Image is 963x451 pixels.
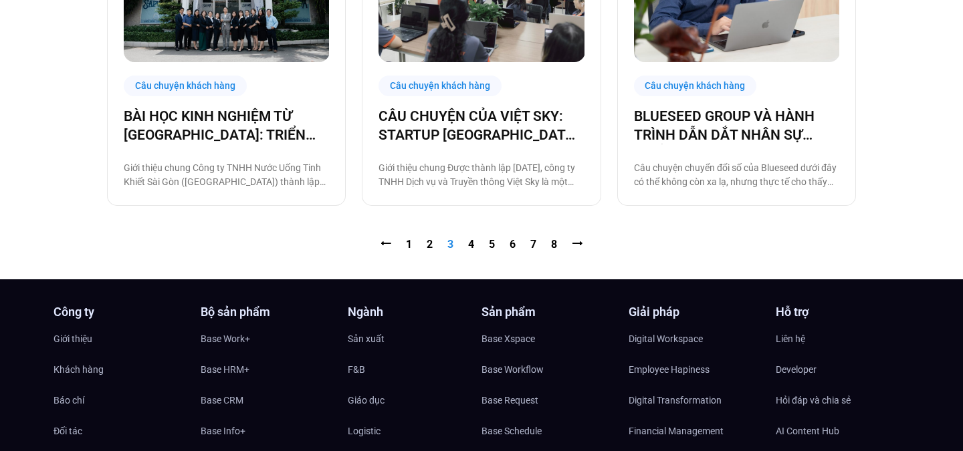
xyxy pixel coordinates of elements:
a: ⭢ [572,238,582,251]
span: Employee Hapiness [629,359,710,380]
span: Liên hệ [776,329,805,349]
h4: Bộ sản phẩm [201,306,334,318]
p: Câu chuyện chuyển đổi số của Blueseed dưới đây có thể không còn xa lạ, nhưng thực tế cho thấy nó ... [634,161,839,189]
a: Sản xuất [348,329,481,349]
div: Câu chuyện khách hàng [379,76,502,96]
a: 7 [530,238,536,251]
a: Digital Transformation [629,390,762,410]
a: 5 [489,238,495,251]
span: Base Work+ [201,329,250,349]
a: Base HRM+ [201,359,334,380]
a: 8 [551,238,557,251]
h4: Hỗ trợ [776,306,909,318]
a: Liên hệ [776,329,909,349]
span: Giáo dục [348,390,385,410]
div: Câu chuyện khách hàng [124,76,247,96]
span: 3 [447,238,453,251]
a: 4 [468,238,474,251]
span: Giới thiệu [53,329,92,349]
span: Developer [776,359,817,380]
a: Khách hàng [53,359,187,380]
span: AI Content Hub [776,421,839,441]
p: Giới thiệu chung Được thành lập [DATE], công ty TNHH Dịch vụ và Truyền thông Việt Sky là một agen... [379,161,584,189]
span: Hỏi đáp và chia sẻ [776,390,851,410]
span: Base Workflow [481,359,544,380]
span: Base Request [481,390,538,410]
span: Base Xspace [481,329,535,349]
span: Báo chí [53,390,84,410]
span: Sản xuất [348,329,385,349]
a: BLUESEED GROUP VÀ HÀNH TRÌNH DẪN DẮT NHÂN SỰ TRIỂN KHAI CÔNG NGHỆ [634,107,839,144]
a: BÀI HỌC KINH NGHIỆM TỪ [GEOGRAPHIC_DATA]: TRIỂN KHAI CÔNG NGHỆ CHO BA THẾ HỆ NHÂN SỰ [124,107,329,144]
h4: Sản phẩm [481,306,615,318]
a: Digital Workspace [629,329,762,349]
a: Developer [776,359,909,380]
a: Giới thiệu [53,329,187,349]
a: CÂU CHUYỆN CỦA VIỆT SKY: STARTUP [GEOGRAPHIC_DATA] SỐ HOÁ NGAY TỪ KHI CHỈ CÓ 5 NHÂN SỰ [379,107,584,144]
a: Hỏi đáp và chia sẻ [776,390,909,410]
a: Base Info+ [201,421,334,441]
span: Base Schedule [481,421,542,441]
a: Base Xspace [481,329,615,349]
span: Base HRM+ [201,359,249,380]
span: Digital Workspace [629,329,703,349]
div: Câu chuyện khách hàng [634,76,757,96]
h4: Giải pháp [629,306,762,318]
a: 2 [427,238,433,251]
a: ⭠ [381,238,391,251]
span: Đối tác [53,421,82,441]
p: Giới thiệu chung Công ty TNHH Nước Uống Tinh Khiết Sài Gòn ([GEOGRAPHIC_DATA]) thành lập [DATE] b... [124,161,329,189]
h4: Ngành [348,306,481,318]
a: Đối tác [53,421,187,441]
a: AI Content Hub [776,421,909,441]
a: Báo chí [53,390,187,410]
a: 1 [406,238,412,251]
span: Base Info+ [201,421,245,441]
a: Base CRM [201,390,334,410]
span: Khách hàng [53,359,104,380]
h4: Công ty [53,306,187,318]
a: F&B [348,359,481,380]
a: Base Workflow [481,359,615,380]
span: F&B [348,359,365,380]
a: Employee Hapiness [629,359,762,380]
a: 6 [510,238,516,251]
a: Giáo dục [348,390,481,410]
a: Base Request [481,390,615,410]
a: Base Schedule [481,421,615,441]
span: Logistic [348,421,381,441]
a: Logistic [348,421,481,441]
span: Base CRM [201,390,243,410]
a: Base Work+ [201,329,334,349]
nav: Pagination [107,237,856,253]
span: Financial Management [629,421,724,441]
span: Digital Transformation [629,390,722,410]
a: Financial Management [629,421,762,441]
